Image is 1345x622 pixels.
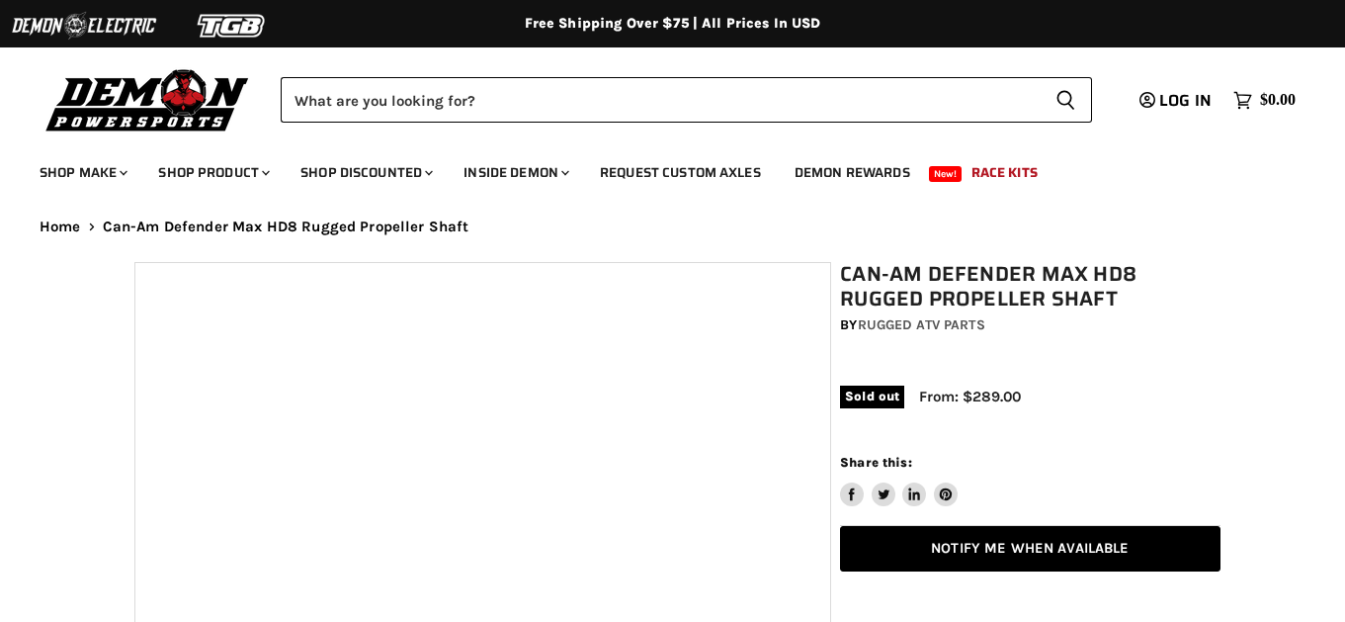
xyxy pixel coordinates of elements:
[840,386,904,407] span: Sold out
[1260,91,1296,110] span: $0.00
[957,152,1052,193] a: Race Kits
[25,152,139,193] a: Shop Make
[858,316,985,333] a: Rugged ATV Parts
[281,77,1040,123] input: Search
[1131,92,1223,110] a: Log in
[840,455,911,470] span: Share this:
[919,388,1021,405] span: From: $289.00
[40,64,256,134] img: Demon Powersports
[840,262,1219,311] h1: Can-Am Defender Max HD8 Rugged Propeller Shaft
[585,152,776,193] a: Request Custom Axles
[840,526,1219,573] a: Notify Me When Available
[449,152,581,193] a: Inside Demon
[286,152,445,193] a: Shop Discounted
[158,7,306,44] img: TGB Logo 2
[780,152,925,193] a: Demon Rewards
[40,219,81,235] a: Home
[840,314,1219,336] div: by
[1223,86,1305,115] a: $0.00
[929,166,963,182] span: New!
[1040,77,1092,123] button: Search
[143,152,282,193] a: Shop Product
[103,219,469,235] span: Can-Am Defender Max HD8 Rugged Propeller Shaft
[1159,88,1212,113] span: Log in
[10,7,158,44] img: Demon Electric Logo 2
[25,144,1291,193] ul: Main menu
[840,454,958,506] aside: Share this:
[281,77,1092,123] form: Product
